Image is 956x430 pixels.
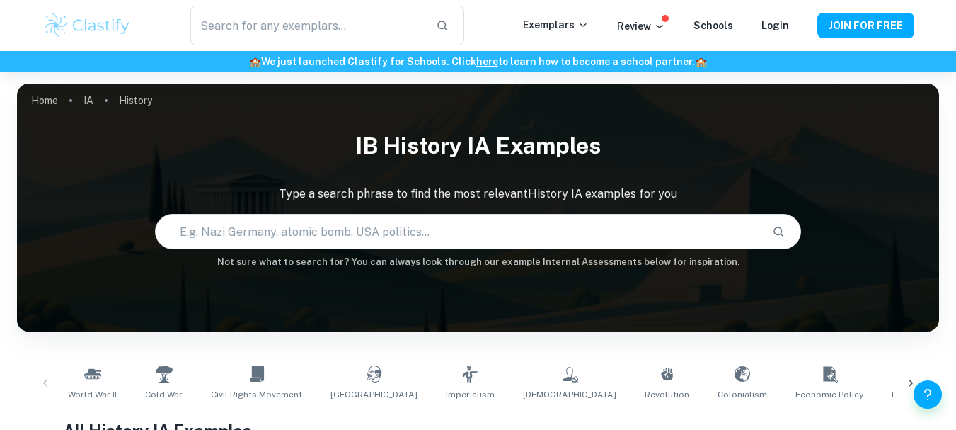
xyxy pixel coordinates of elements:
span: Colonialism [718,388,767,401]
button: Search [766,220,790,244]
span: Economic Policy [795,388,863,401]
h6: We just launched Clastify for Schools. Click to learn how to become a school partner. [3,54,953,69]
img: Clastify logo [42,11,132,40]
button: JOIN FOR FREE [817,13,914,38]
p: Exemplars [523,17,589,33]
span: Civil Rights Movement [211,388,302,401]
a: Login [761,20,789,31]
button: Help and Feedback [914,380,942,409]
p: Type a search phrase to find the most relevant History IA examples for you [17,186,939,203]
a: Home [31,91,58,111]
span: Imperialism [446,388,495,401]
span: 🏫 [249,56,261,67]
span: [DEMOGRAPHIC_DATA] [523,388,616,401]
a: Schools [693,20,733,31]
span: Cold War [145,388,183,401]
input: E.g. Nazi Germany, atomic bomb, USA politics... [156,212,760,251]
p: Review [617,18,665,34]
p: History [119,93,152,108]
span: World War II [68,388,117,401]
h1: IB History IA examples [17,123,939,169]
span: 🏫 [695,56,707,67]
h6: Not sure what to search for? You can always look through our example Internal Assessments below f... [17,255,939,269]
span: [GEOGRAPHIC_DATA] [330,388,417,401]
span: Revolution [645,388,689,401]
input: Search for any exemplars... [190,6,424,45]
a: IA [83,91,93,111]
a: here [476,56,498,67]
